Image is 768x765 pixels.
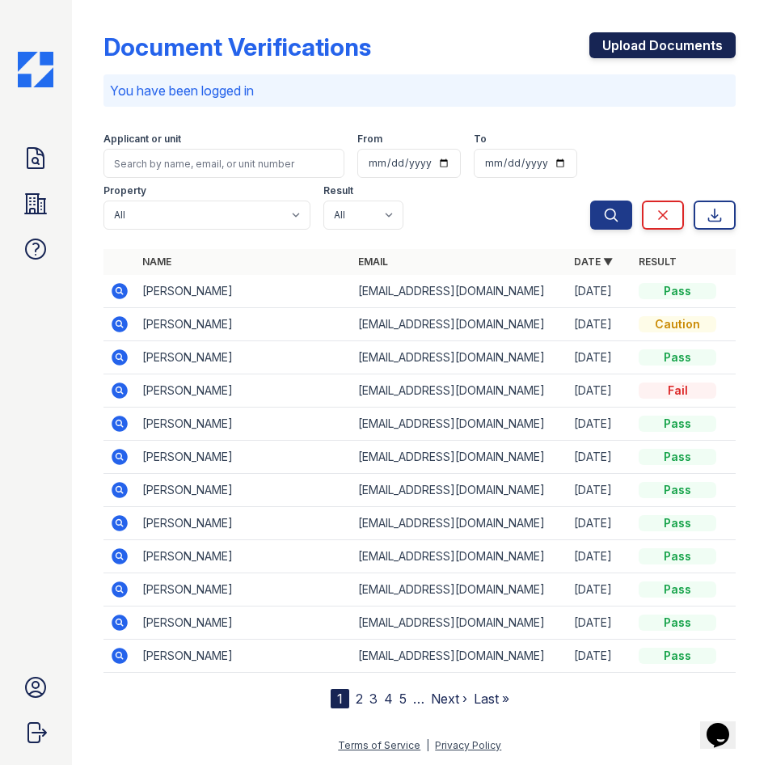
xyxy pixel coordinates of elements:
[18,52,53,87] img: CE_Icon_Blue-c292c112584629df590d857e76928e9f676e5b41ef8f769ba2f05ee15b207248.png
[568,275,632,308] td: [DATE]
[356,691,363,707] a: 2
[338,739,420,751] a: Terms of Service
[639,416,716,432] div: Pass
[136,275,352,308] td: [PERSON_NAME]
[568,607,632,640] td: [DATE]
[136,540,352,573] td: [PERSON_NAME]
[568,573,632,607] td: [DATE]
[568,441,632,474] td: [DATE]
[574,256,613,268] a: Date ▼
[136,640,352,673] td: [PERSON_NAME]
[136,573,352,607] td: [PERSON_NAME]
[568,408,632,441] td: [DATE]
[103,149,344,178] input: Search by name, email, or unit number
[700,700,752,749] iframe: chat widget
[589,32,736,58] a: Upload Documents
[352,607,568,640] td: [EMAIL_ADDRESS][DOMAIN_NAME]
[136,408,352,441] td: [PERSON_NAME]
[639,256,677,268] a: Result
[352,573,568,607] td: [EMAIL_ADDRESS][DOMAIN_NAME]
[352,408,568,441] td: [EMAIL_ADDRESS][DOMAIN_NAME]
[331,689,349,708] div: 1
[136,374,352,408] td: [PERSON_NAME]
[136,441,352,474] td: [PERSON_NAME]
[474,691,509,707] a: Last »
[474,133,487,146] label: To
[568,540,632,573] td: [DATE]
[136,607,352,640] td: [PERSON_NAME]
[323,184,353,197] label: Result
[352,275,568,308] td: [EMAIL_ADDRESS][DOMAIN_NAME]
[568,341,632,374] td: [DATE]
[413,689,424,708] span: …
[639,283,716,299] div: Pass
[136,341,352,374] td: [PERSON_NAME]
[639,548,716,564] div: Pass
[568,507,632,540] td: [DATE]
[352,474,568,507] td: [EMAIL_ADDRESS][DOMAIN_NAME]
[352,507,568,540] td: [EMAIL_ADDRESS][DOMAIN_NAME]
[142,256,171,268] a: Name
[639,581,716,598] div: Pass
[110,81,729,100] p: You have been logged in
[358,256,388,268] a: Email
[103,184,146,197] label: Property
[639,349,716,366] div: Pass
[103,133,181,146] label: Applicant or unit
[435,739,501,751] a: Privacy Policy
[136,308,352,341] td: [PERSON_NAME]
[136,474,352,507] td: [PERSON_NAME]
[136,507,352,540] td: [PERSON_NAME]
[639,482,716,498] div: Pass
[352,341,568,374] td: [EMAIL_ADDRESS][DOMAIN_NAME]
[352,308,568,341] td: [EMAIL_ADDRESS][DOMAIN_NAME]
[352,540,568,573] td: [EMAIL_ADDRESS][DOMAIN_NAME]
[639,382,716,399] div: Fail
[352,640,568,673] td: [EMAIL_ADDRESS][DOMAIN_NAME]
[639,615,716,631] div: Pass
[431,691,467,707] a: Next ›
[568,474,632,507] td: [DATE]
[568,640,632,673] td: [DATE]
[426,739,429,751] div: |
[639,449,716,465] div: Pass
[384,691,393,707] a: 4
[357,133,382,146] label: From
[568,374,632,408] td: [DATE]
[639,648,716,664] div: Pass
[369,691,378,707] a: 3
[399,691,407,707] a: 5
[352,441,568,474] td: [EMAIL_ADDRESS][DOMAIN_NAME]
[568,308,632,341] td: [DATE]
[103,32,371,61] div: Document Verifications
[639,316,716,332] div: Caution
[352,374,568,408] td: [EMAIL_ADDRESS][DOMAIN_NAME]
[639,515,716,531] div: Pass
